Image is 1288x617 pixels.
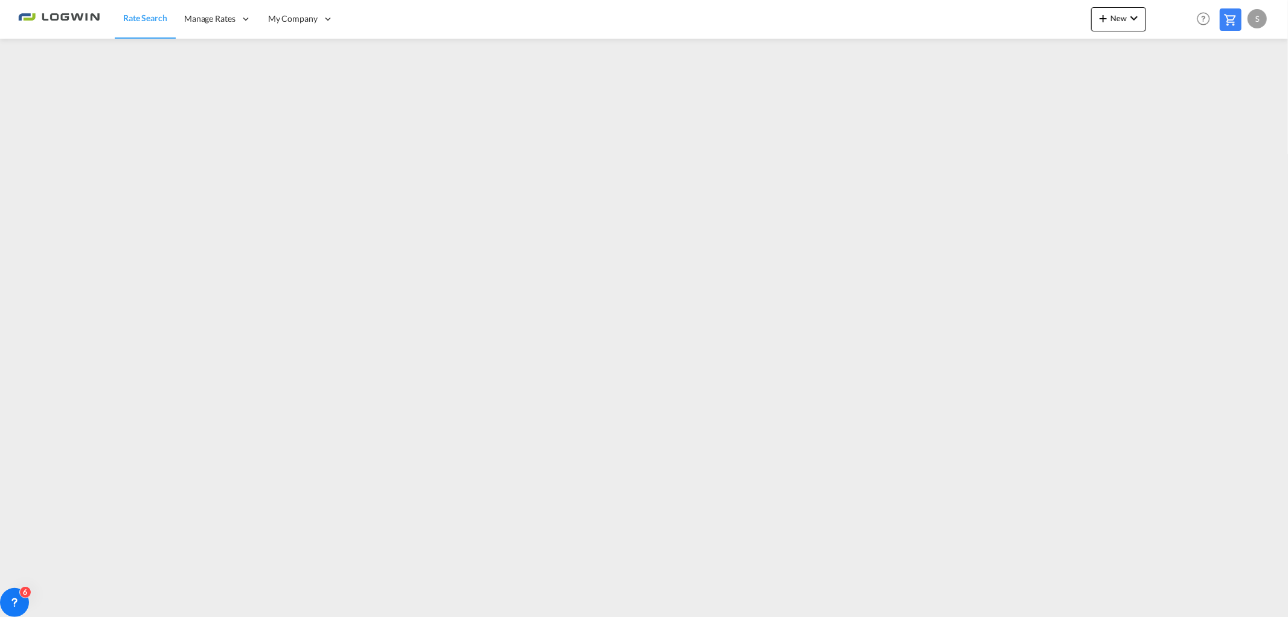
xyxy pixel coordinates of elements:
span: Rate Search [123,13,167,23]
img: 2761ae10d95411efa20a1f5e0282d2d7.png [18,5,100,33]
md-icon: icon-plus 400-fg [1096,11,1110,25]
span: Manage Rates [184,13,235,25]
div: Help [1193,8,1220,30]
button: icon-plus 400-fgNewicon-chevron-down [1091,7,1146,31]
md-icon: icon-chevron-down [1127,11,1141,25]
span: My Company [268,13,318,25]
div: S [1248,9,1267,28]
span: New [1096,13,1141,23]
span: Help [1193,8,1214,29]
